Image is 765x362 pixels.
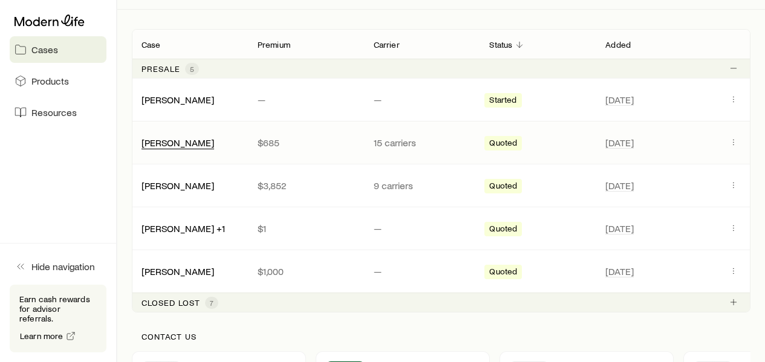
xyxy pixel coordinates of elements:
[210,298,213,308] span: 7
[258,40,290,50] p: Premium
[142,40,161,50] p: Case
[142,298,200,308] p: Closed lost
[31,260,95,273] span: Hide navigation
[489,95,516,108] span: Started
[605,265,634,277] span: [DATE]
[19,294,97,323] p: Earn cash rewards for advisor referrals.
[142,137,214,149] div: [PERSON_NAME]
[20,332,63,340] span: Learn more
[142,94,214,106] div: [PERSON_NAME]
[489,40,512,50] p: Status
[489,181,517,193] span: Quoted
[605,137,634,149] span: [DATE]
[374,179,470,192] p: 9 carriers
[489,138,517,150] span: Quoted
[605,179,634,192] span: [DATE]
[142,137,214,148] a: [PERSON_NAME]
[31,75,69,87] span: Products
[10,285,106,352] div: Earn cash rewards for advisor referrals.Learn more
[258,265,354,277] p: $1,000
[31,106,77,118] span: Resources
[10,99,106,126] a: Resources
[142,265,214,277] a: [PERSON_NAME]
[605,222,634,234] span: [DATE]
[258,94,354,106] p: —
[142,265,214,278] div: [PERSON_NAME]
[374,222,470,234] p: —
[258,137,354,149] p: $685
[374,137,470,149] p: 15 carriers
[258,179,354,192] p: $3,852
[132,29,750,312] div: Client cases
[605,94,634,106] span: [DATE]
[142,64,180,74] p: Presale
[374,94,470,106] p: —
[142,94,214,105] a: [PERSON_NAME]
[374,40,400,50] p: Carrier
[142,222,225,235] div: [PERSON_NAME] +1
[10,253,106,280] button: Hide navigation
[142,179,214,192] div: [PERSON_NAME]
[258,222,354,234] p: $1
[142,179,214,191] a: [PERSON_NAME]
[142,332,741,341] p: Contact us
[142,222,225,234] a: [PERSON_NAME] +1
[489,224,517,236] span: Quoted
[190,64,194,74] span: 5
[605,40,631,50] p: Added
[31,44,58,56] span: Cases
[374,265,470,277] p: —
[10,36,106,63] a: Cases
[10,68,106,94] a: Products
[489,267,517,279] span: Quoted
